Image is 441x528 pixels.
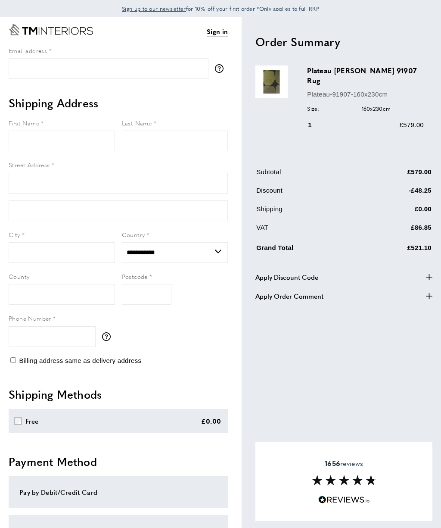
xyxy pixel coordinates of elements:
[255,291,323,301] span: Apply Order Comment
[102,332,115,341] button: More information
[400,121,424,128] span: £579.00
[19,487,217,497] div: Pay by Debit/Credit Card
[255,66,288,98] img: Plateau Moss 91907 Rug
[201,416,221,426] div: £0.00
[307,104,359,113] span: Size:
[307,120,324,130] div: 1
[122,230,145,239] span: Country
[9,387,228,402] h2: Shipping Methods
[9,230,20,239] span: City
[312,475,376,485] img: Reviews section
[256,167,362,184] td: Subtotal
[9,272,29,281] span: County
[325,459,363,468] span: reviews
[9,95,228,111] h2: Shipping Address
[122,5,186,12] span: Sign up to our newsletter
[9,454,228,469] h2: Payment Method
[122,4,186,13] a: Sign up to our newsletter
[255,272,318,282] span: Apply Discount Code
[207,26,228,37] a: Sign in
[9,314,51,322] span: Phone Number
[25,416,39,426] div: Free
[363,167,432,184] td: £579.00
[363,185,432,202] td: -£48.25
[318,496,370,504] img: Reviews.io 5 stars
[307,89,424,100] p: Plateau-91907-160x230cm
[9,160,50,169] span: Street Address
[255,34,432,50] h2: Order Summary
[325,458,340,468] strong: 1656
[362,104,391,113] span: 160x230cm
[363,222,432,239] td: £86.85
[10,357,16,363] input: Billing address same as delivery address
[19,357,141,364] span: Billing address same as delivery address
[307,66,424,85] h3: Plateau [PERSON_NAME] 91907 Rug
[256,222,362,239] td: VAT
[256,185,362,202] td: Discount
[363,241,432,259] td: £521.10
[122,272,148,281] span: Postcode
[122,5,319,12] span: for 10% off your first order *Only applies to full RRP
[215,64,228,73] button: More information
[256,241,362,259] td: Grand Total
[9,119,39,127] span: First Name
[122,119,152,127] span: Last Name
[9,24,93,35] a: Go to Home page
[256,204,362,221] td: Shipping
[9,46,47,55] span: Email address
[363,204,432,221] td: £0.00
